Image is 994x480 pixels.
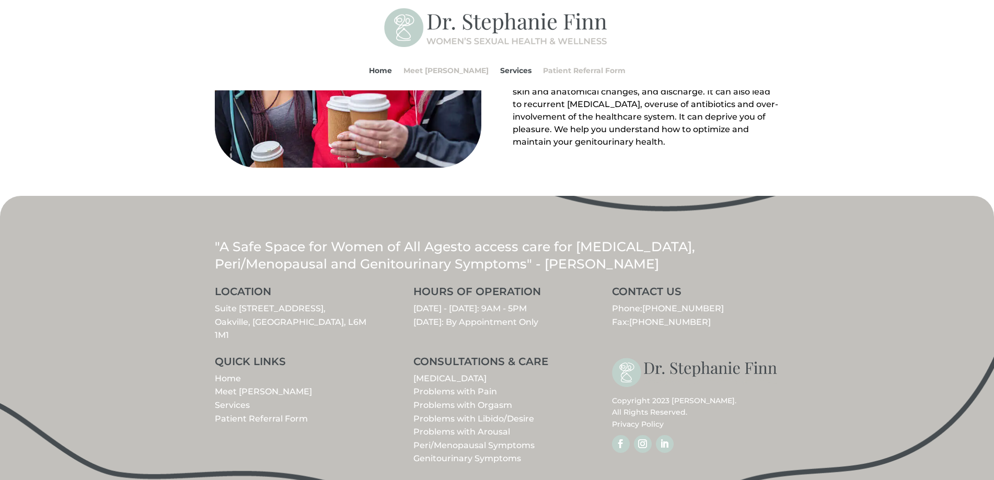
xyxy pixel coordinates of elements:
a: Meet [PERSON_NAME] [403,51,489,90]
a: Patient Referral Form [543,51,626,90]
p: [DATE] - [DATE]: 9AM - 5PM [DATE]: By Appointment Only [413,302,581,329]
a: [MEDICAL_DATA] [413,373,487,383]
span: [PHONE_NUMBER] [629,317,711,327]
a: Privacy Policy [612,419,664,429]
img: stephanie-finn-logo-dark [612,356,779,390]
a: Problems with Libido/Desire [413,414,534,424]
h3: QUICK LINKS [215,356,382,372]
a: Suite [STREET_ADDRESS],Oakville, [GEOGRAPHIC_DATA], L6M 1M1 [215,303,366,340]
h3: LOCATION [215,286,382,302]
a: Services [500,51,531,90]
p: "A Safe Space for Women of All Ages [215,238,779,272]
span: to access care for [MEDICAL_DATA], Peri/Menopausal and Genitourinary Symptoms" - [PERSON_NAME] [215,239,695,272]
a: Home [215,373,241,383]
a: Problems with Arousal [413,427,510,437]
a: Follow on Instagram [634,435,652,453]
div: Page 2 [513,48,779,148]
a: Peri/Menopausal Symptoms [413,440,535,450]
h3: CONSULTATIONS & CARE [413,356,581,372]
a: Problems with Orgasm [413,400,512,410]
a: Genitourinary Symptoms [413,453,521,463]
h3: CONTACT US [612,286,779,302]
a: Problems with Pain [413,387,497,396]
a: Follow on LinkedIn [656,435,674,453]
a: Services [215,400,250,410]
a: Meet [PERSON_NAME] [215,387,312,396]
a: Patient Referral Form [215,414,308,424]
a: Home [369,51,392,90]
p: Phone: Fax: [612,302,779,329]
h3: HOURS OF OPERATION [413,286,581,302]
p: Copyright 2023 [PERSON_NAME]. All Rights Reserved. [612,395,779,430]
a: [PHONE_NUMBER] [642,303,724,313]
a: Follow on Facebook [612,435,630,453]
